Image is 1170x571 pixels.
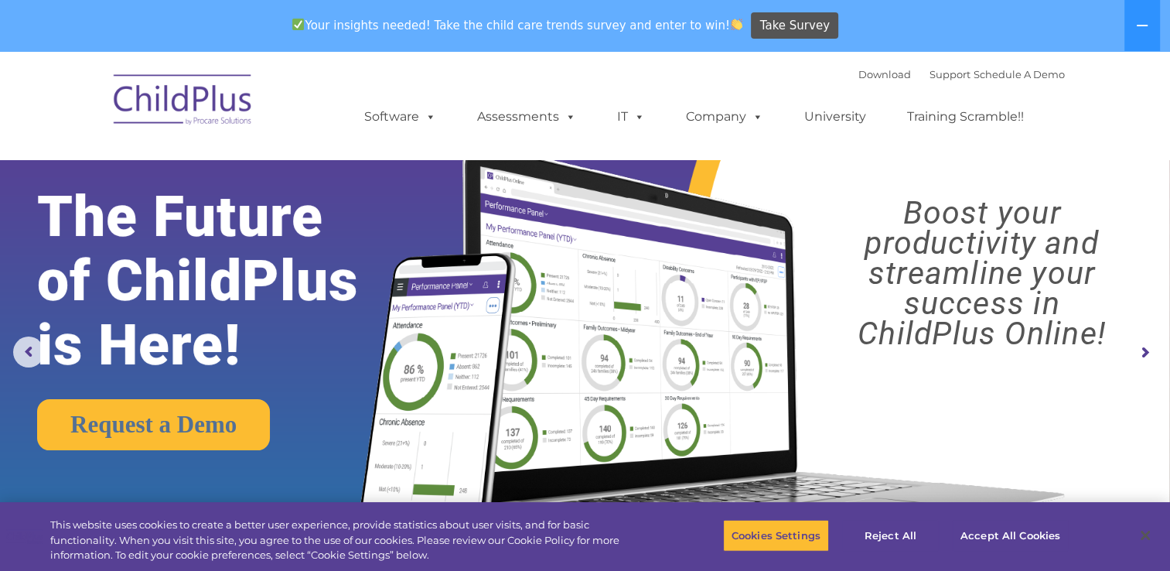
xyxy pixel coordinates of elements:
rs-layer: Boost your productivity and streamline your success in ChildPlus Online! [808,198,1155,349]
a: Take Survey [751,12,838,39]
a: Software [349,101,452,132]
a: Company [670,101,779,132]
span: Your insights needed! Take the child care trends survey and enter to win! [286,10,749,40]
button: Close [1128,518,1162,552]
a: Request a Demo [37,399,270,450]
span: Phone number [215,166,281,177]
a: IT [602,101,660,132]
button: Accept All Cookies [952,519,1069,552]
rs-layer: The Future of ChildPlus is Here! [37,185,411,378]
img: 👏 [731,19,742,30]
button: Cookies Settings [723,519,829,552]
span: Take Survey [760,12,830,39]
img: ChildPlus by Procare Solutions [106,63,261,141]
a: Training Scramble!! [892,101,1039,132]
a: Assessments [462,101,592,132]
div: This website uses cookies to create a better user experience, provide statistics about user visit... [50,518,643,563]
a: University [789,101,882,132]
span: Last name [215,102,262,114]
img: ✅ [292,19,304,30]
a: Download [858,68,911,80]
button: Reject All [842,519,939,552]
font: | [858,68,1065,80]
a: Support [930,68,970,80]
a: Schedule A Demo [974,68,1065,80]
